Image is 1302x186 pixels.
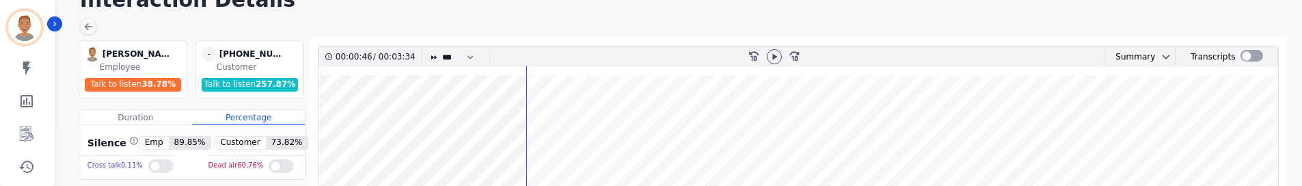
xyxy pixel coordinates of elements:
div: Talk to listen [85,78,182,92]
span: - [202,46,217,62]
div: Transcripts [1191,47,1235,67]
span: Customer [215,137,265,149]
div: Percentage [192,110,305,125]
span: 73.82 % [266,137,308,149]
div: Dead air 60.76 % [208,156,264,176]
span: Emp [139,137,169,149]
div: Customer [217,62,301,72]
div: 00:03:34 [376,47,413,67]
div: Duration [79,110,192,125]
svg: chevron down [1161,51,1171,62]
img: Bordered avatar [8,11,41,44]
span: 89.85 % [169,137,211,149]
div: Silence [85,136,139,150]
div: [PHONE_NUMBER] [219,46,288,62]
div: Cross talk 0.11 % [87,156,143,176]
div: Summary [1104,47,1155,67]
span: 38.78 % [141,79,176,89]
div: [PERSON_NAME] [103,46,171,62]
div: / [336,47,419,67]
button: chevron down [1155,51,1171,62]
span: 257.87 % [256,79,295,89]
div: Employee [100,62,184,72]
div: 00:00:46 [336,47,373,67]
div: Talk to listen [202,78,299,92]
